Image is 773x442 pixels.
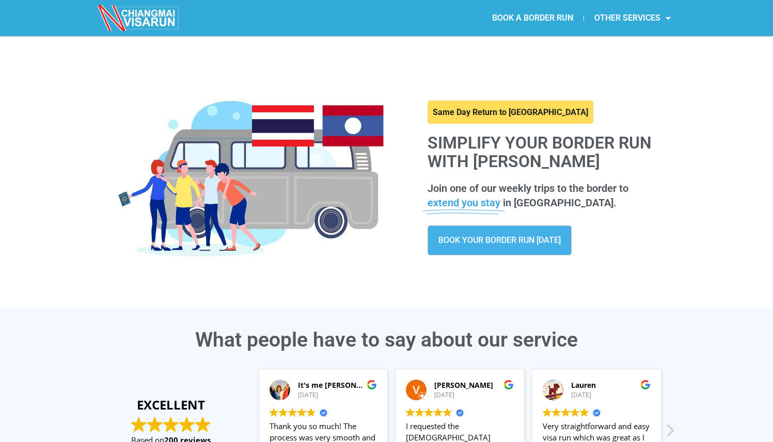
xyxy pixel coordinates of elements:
img: Google [307,408,315,417]
img: Google [561,408,570,417]
strong: EXCELLENT [108,396,234,414]
div: [PERSON_NAME] [434,380,514,390]
img: Google [270,408,278,417]
img: It's me Nona G. profile picture [270,380,290,400]
img: Google [434,408,443,417]
img: Google [552,408,561,417]
img: Lauren profile picture [543,380,563,400]
div: It's me [PERSON_NAME] [298,380,377,390]
div: [DATE] [571,391,651,400]
img: Google [424,408,433,417]
span: BOOK YOUR BORDER RUN [DATE] [438,236,561,244]
h3: What people have to say about our service [98,330,676,350]
a: OTHER SERVICES [584,6,681,30]
nav: Menu [387,6,681,30]
div: [DATE] [298,391,377,400]
img: Google [640,380,651,390]
img: Google [279,408,288,417]
div: Lauren [571,380,651,390]
img: Google [406,408,415,417]
h1: Simplify your border run with [PERSON_NAME] [428,134,666,170]
a: BOOK YOUR BORDER RUN [DATE] [428,225,572,255]
a: BOOK A BORDER RUN [482,6,583,30]
img: Google [367,380,377,390]
img: Google [147,417,163,432]
img: Google [163,417,179,432]
img: Google [503,380,514,390]
div: [DATE] [434,391,514,400]
img: Google [131,417,147,432]
img: Google [195,417,211,432]
img: Google [543,408,551,417]
img: Google [297,408,306,417]
img: Google [179,417,195,432]
img: Google [288,408,297,417]
img: Google [443,408,452,417]
img: Google [415,408,424,417]
img: Google [571,408,579,417]
span: in [GEOGRAPHIC_DATA]. [503,197,617,209]
span: Join one of our weekly trips to the border to [428,182,628,194]
img: Victor A profile picture [406,380,427,400]
img: Google [580,408,589,417]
